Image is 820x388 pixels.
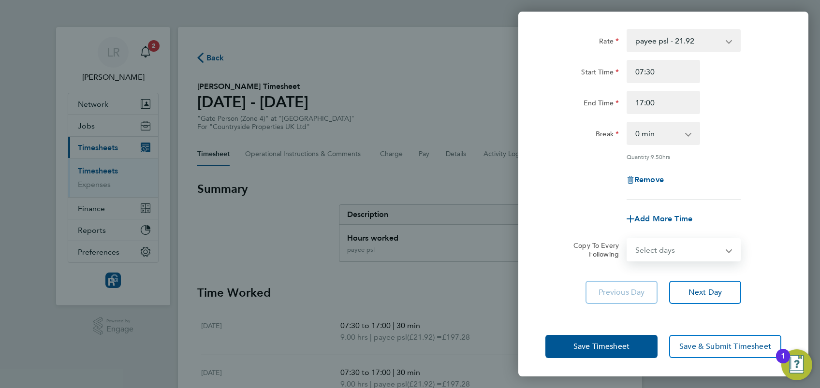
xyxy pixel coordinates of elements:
button: Save & Submit Timesheet [669,335,781,358]
label: Start Time [581,68,619,79]
label: Copy To Every Following [566,241,619,259]
label: End Time [584,99,619,110]
label: Rate [599,37,619,48]
span: Remove [634,175,664,184]
button: Next Day [669,281,741,304]
input: E.g. 08:00 [627,60,700,83]
div: 1 [781,356,785,369]
span: Next Day [688,287,722,297]
button: Save Timesheet [545,335,658,358]
span: Add More Time [634,214,692,223]
div: Quantity: hrs [627,153,741,160]
button: Open Resource Center, 1 new notification [781,349,812,380]
button: Add More Time [627,215,692,223]
span: Save & Submit Timesheet [679,342,771,351]
button: Remove [627,176,664,184]
label: Break [596,129,619,141]
input: E.g. 18:00 [627,91,700,114]
span: Save Timesheet [573,342,630,351]
span: 9.50 [651,153,662,160]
